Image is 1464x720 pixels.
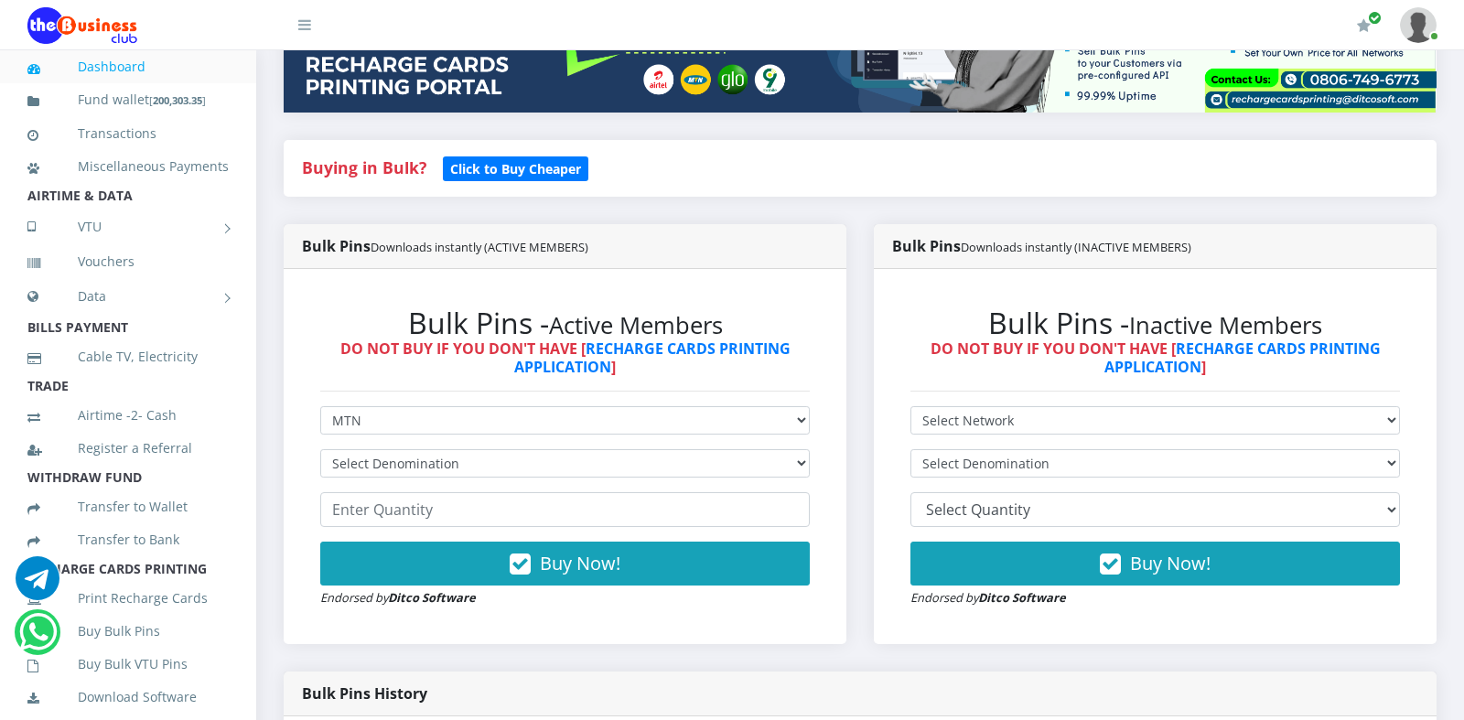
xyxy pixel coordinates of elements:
input: Enter Quantity [320,492,810,527]
a: Transfer to Wallet [27,486,229,528]
strong: Bulk Pins [302,236,588,256]
b: 200,303.35 [153,93,202,107]
a: Register a Referral [27,427,229,469]
a: Cable TV, Electricity [27,336,229,378]
strong: DO NOT BUY IF YOU DON'T HAVE [ ] [931,339,1381,376]
strong: Bulk Pins History [302,683,427,704]
button: Buy Now! [910,542,1400,586]
img: User [1400,7,1437,43]
a: Buy Bulk Pins [27,610,229,652]
a: Transfer to Bank [27,519,229,561]
a: Airtime -2- Cash [27,394,229,436]
i: Renew/Upgrade Subscription [1357,18,1371,33]
strong: DO NOT BUY IF YOU DON'T HAVE [ ] [340,339,791,376]
a: Chat for support [19,624,57,654]
a: VTU [27,204,229,250]
small: Downloads instantly (ACTIVE MEMBERS) [371,239,588,255]
a: Vouchers [27,241,229,283]
small: Endorsed by [320,589,476,606]
small: Downloads instantly (INACTIVE MEMBERS) [961,239,1191,255]
a: RECHARGE CARDS PRINTING APPLICATION [514,339,791,376]
a: Fund wallet[200,303.35] [27,79,229,122]
strong: Ditco Software [978,589,1066,606]
span: Renew/Upgrade Subscription [1368,11,1382,25]
a: Chat for support [16,570,59,600]
small: Inactive Members [1129,309,1322,341]
small: Endorsed by [910,589,1066,606]
a: RECHARGE CARDS PRINTING APPLICATION [1104,339,1381,376]
a: Miscellaneous Payments [27,145,229,188]
h2: Bulk Pins - [910,306,1400,340]
strong: Buying in Bulk? [302,156,426,178]
a: Buy Bulk VTU Pins [27,643,229,685]
strong: Bulk Pins [892,236,1191,256]
button: Buy Now! [320,542,810,586]
a: Data [27,274,229,319]
small: [ ] [149,93,206,107]
strong: Ditco Software [388,589,476,606]
a: Print Recharge Cards [27,577,229,619]
a: Transactions [27,113,229,155]
span: Buy Now! [1130,551,1211,575]
span: Buy Now! [540,551,620,575]
a: Dashboard [27,46,229,88]
a: Click to Buy Cheaper [443,156,588,178]
b: Click to Buy Cheaper [450,160,581,177]
a: Download Software [27,676,229,718]
h2: Bulk Pins - [320,306,810,340]
small: Active Members [549,309,723,341]
img: Logo [27,7,137,44]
